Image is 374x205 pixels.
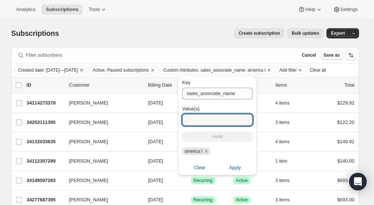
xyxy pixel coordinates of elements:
span: Key [182,80,190,85]
button: Help [293,4,327,15]
button: Settings [329,4,362,15]
span: Clear all [310,67,326,73]
div: 34277687395[PERSON_NAME][DATE]SuccessRecurringSuccessActive3 items$693.00 [27,195,355,205]
span: Export [331,30,345,36]
button: Created date: Sep 1, 2025—Sep 30, 2025 [15,66,78,74]
p: 34277687395 [27,196,63,204]
button: Clear all [307,66,329,75]
span: Subscriptions [11,29,59,37]
button: Cancel [299,51,319,60]
input: Filter subscribers [26,50,295,60]
button: [PERSON_NAME] [65,175,138,186]
span: 4 items [276,100,290,106]
span: [DATE] [148,100,163,106]
span: $129.92 [337,100,355,106]
span: Help [305,7,315,12]
span: $693.00 [337,197,355,202]
span: [DATE] [148,119,163,125]
span: Created date: [DATE]—[DATE] [18,67,78,73]
span: [PERSON_NAME] [69,138,108,145]
button: Clear [265,66,273,74]
span: $693.00 [337,178,355,183]
span: Active, Paused subscriptions [93,67,149,73]
span: $122.20 [337,119,355,125]
button: Clear [149,66,156,74]
button: 3 items [276,175,298,186]
span: [PERSON_NAME] [69,99,108,107]
p: 34253111395 [27,119,63,126]
span: [DATE] [148,139,163,144]
button: Save as [321,51,343,60]
p: 34132033635 [27,138,63,145]
span: Cancel [302,52,316,58]
span: $140.00 [337,158,355,164]
button: 3 items [276,117,298,128]
div: 34132033635[PERSON_NAME][DATE]SuccessRecurringSuccessActive4 items$149.92 [27,137,355,147]
span: Save as [323,52,340,58]
div: 34253111395[PERSON_NAME][DATE]SuccessRecurringSuccessActive3 items$122.20 [27,117,355,128]
div: Open Intercom Messenger [349,173,367,190]
p: Customer [69,81,142,89]
p: 34114273379 [27,99,63,107]
button: Subscriptions [41,4,83,15]
button: Create subscription [234,28,284,38]
span: [DATE] [148,158,163,164]
span: Create subscription [239,30,280,36]
p: 34149597283 [27,177,63,184]
span: Apply [229,164,241,171]
span: 3 items [276,178,290,183]
span: [DATE] [148,197,163,202]
button: [PERSON_NAME] [65,136,138,148]
span: Value(s) [182,106,199,111]
span: Analytics [16,7,35,12]
span: Settings [340,7,358,12]
div: IDCustomerBilling DateTypeStatusItemsTotal [27,81,355,89]
span: [PERSON_NAME] [69,157,108,165]
button: [PERSON_NAME] [65,97,138,109]
span: Clear [194,164,205,171]
p: ID [27,81,63,89]
span: america l [184,149,202,154]
button: Custom Attributes. sales_associate_name: america l [160,66,266,74]
button: Bulk updates [287,28,323,38]
span: Custom Attributes. sales_associate_name: america l [164,67,266,73]
button: 4 items [276,98,298,108]
button: Analytics [12,4,40,15]
span: 4 items [276,139,290,145]
button: [PERSON_NAME] [65,155,138,167]
p: 34112307299 [27,157,63,165]
button: Clear [78,66,85,74]
div: 34114273379[PERSON_NAME][DATE]SuccessRecurringSuccessActive4 items$129.92 [27,98,355,108]
span: $149.92 [337,139,355,144]
div: 34149597283[PERSON_NAME][DATE]SuccessRecurringSuccessActive3 items$693.00 [27,175,355,186]
span: Subscriptions [46,7,78,12]
p: Total [344,81,354,89]
span: Bulk updates [292,30,319,36]
button: Export [326,28,349,38]
button: Tools [84,4,112,15]
span: 3 items [276,197,290,203]
span: [PERSON_NAME] [69,196,108,204]
button: 1 item [276,156,296,166]
div: 34112307299[PERSON_NAME][DATE]SuccessRecurringSuccessActive1 item$140.00 [27,156,355,166]
button: 4 items [276,137,298,147]
span: [PERSON_NAME] [69,119,108,126]
span: 1 item [276,158,288,164]
span: [PERSON_NAME] [69,177,108,184]
button: Sort the results [346,50,356,60]
span: Add filter [279,67,296,73]
button: Remove america l [203,148,210,155]
span: Tools [89,7,100,12]
button: [PERSON_NAME] [65,117,138,128]
span: [DATE] [148,178,163,183]
span: Active [236,197,248,203]
button: Clear [178,162,222,174]
span: Recurring [194,197,213,203]
button: Add filter [276,66,305,75]
p: Billing Date [148,81,185,89]
span: 3 items [276,119,290,125]
button: Active, Paused subscriptions [89,66,149,74]
button: 3 items [276,195,298,205]
div: Items [276,81,312,89]
button: Apply [213,162,257,174]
